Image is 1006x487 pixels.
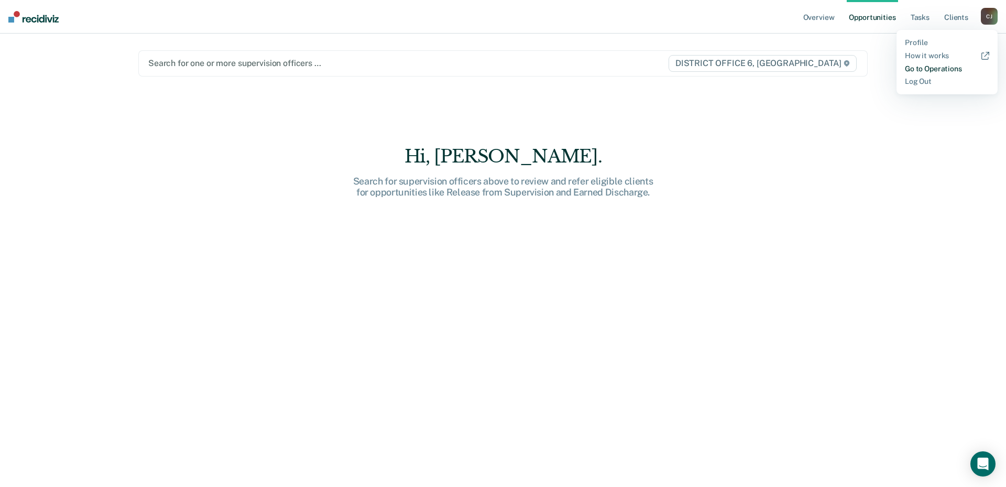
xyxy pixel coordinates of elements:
[970,451,996,477] div: Open Intercom Messenger
[981,8,998,25] button: CJ
[905,77,989,86] a: Log Out
[905,51,989,60] a: How it works
[669,55,857,72] span: DISTRICT OFFICE 6, [GEOGRAPHIC_DATA]
[905,64,989,73] a: Go to Operations
[905,38,989,47] a: Profile
[335,146,671,167] div: Hi, [PERSON_NAME].
[335,176,671,198] div: Search for supervision officers above to review and refer eligible clients for opportunities like...
[981,8,998,25] div: C J
[8,11,59,23] img: Recidiviz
